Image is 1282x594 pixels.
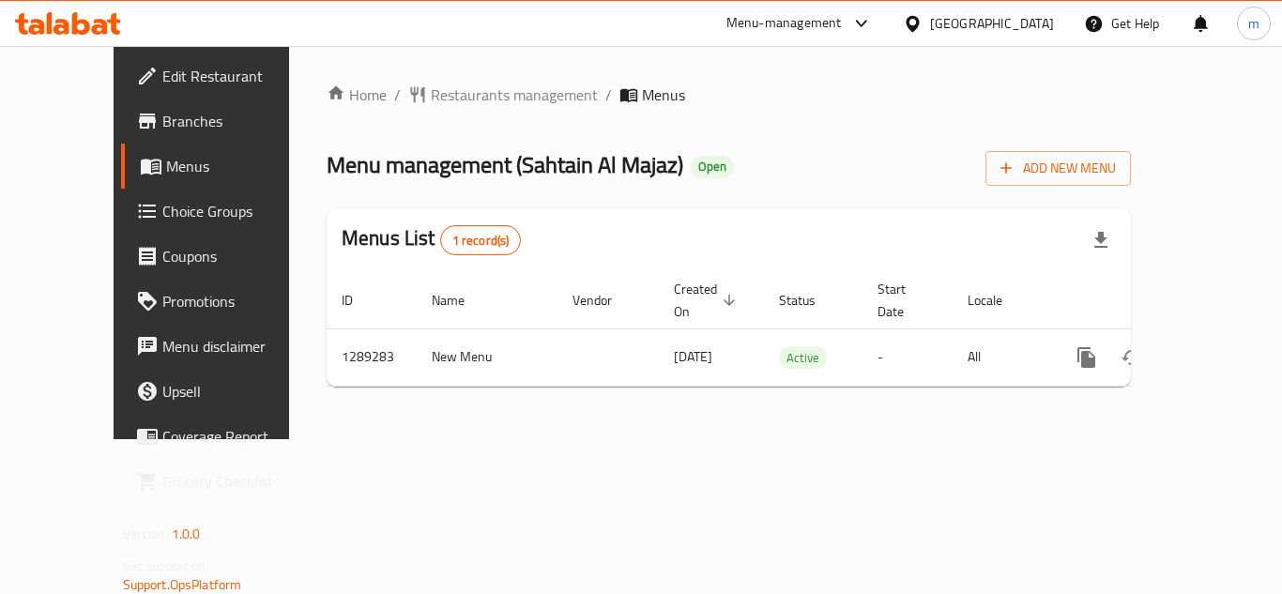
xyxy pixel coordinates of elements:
span: Status [779,289,840,312]
a: Coupons [121,234,328,279]
span: Upsell [162,380,313,403]
a: Promotions [121,279,328,324]
button: more [1064,335,1109,380]
span: [DATE] [674,344,712,369]
span: Vendor [572,289,636,312]
span: Open [691,159,734,175]
button: Add New Menu [985,151,1131,186]
a: Edit Restaurant [121,53,328,99]
span: m [1248,13,1259,34]
td: New Menu [417,328,557,386]
span: Grocery Checklist [162,470,313,493]
span: Version: [123,522,169,546]
span: Menus [166,155,313,177]
nav: breadcrumb [327,84,1131,106]
span: Active [779,347,827,369]
a: Upsell [121,369,328,414]
a: Choice Groups [121,189,328,234]
span: Choice Groups [162,200,313,222]
div: Export file [1078,218,1123,263]
span: ID [342,289,377,312]
span: Name [432,289,489,312]
span: Locale [968,289,1027,312]
h2: Menus List [342,224,521,255]
span: Get support on: [123,554,209,578]
a: Home [327,84,387,106]
span: Add New Menu [1000,157,1116,180]
span: 1.0.0 [172,522,201,546]
span: Created On [674,278,741,323]
span: Restaurants management [431,84,598,106]
span: Coverage Report [162,425,313,448]
div: Menu-management [726,12,842,35]
span: Start Date [878,278,930,323]
td: All [953,328,1049,386]
span: 1 record(s) [441,232,521,250]
span: Menu disclaimer [162,335,313,358]
div: Open [691,156,734,178]
li: / [605,84,612,106]
a: Restaurants management [408,84,598,106]
span: Coupons [162,245,313,267]
a: Grocery Checklist [121,459,328,504]
span: Promotions [162,290,313,312]
span: Menu management ( Sahtain Al Majaz ) [327,144,683,186]
div: [GEOGRAPHIC_DATA] [930,13,1054,34]
td: 1289283 [327,328,417,386]
button: Change Status [1109,335,1154,380]
a: Menu disclaimer [121,324,328,369]
a: Coverage Report [121,414,328,459]
td: - [862,328,953,386]
a: Branches [121,99,328,144]
span: Edit Restaurant [162,65,313,87]
div: Active [779,346,827,369]
li: / [394,84,401,106]
span: Menus [642,84,685,106]
a: Menus [121,144,328,189]
th: Actions [1049,272,1259,329]
span: Branches [162,110,313,132]
table: enhanced table [327,272,1259,387]
div: Total records count [440,225,522,255]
